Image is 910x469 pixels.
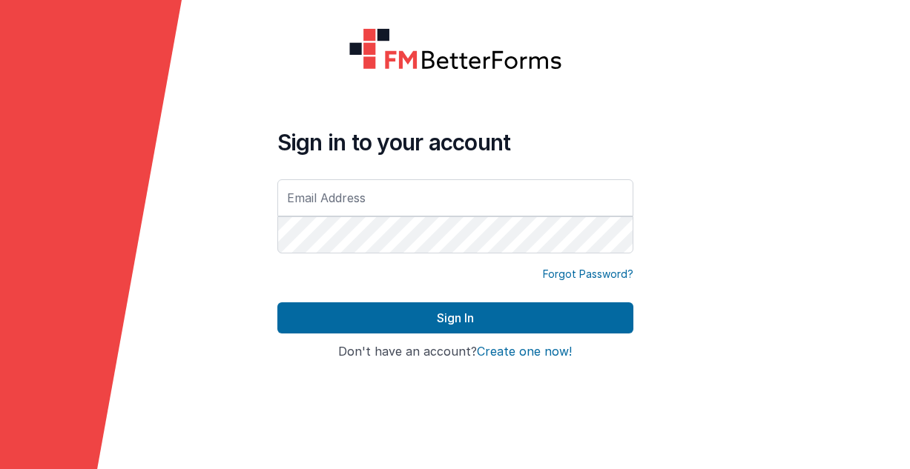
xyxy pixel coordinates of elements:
button: Create one now! [477,345,572,359]
h4: Sign in to your account [277,129,633,156]
h4: Don't have an account? [277,345,633,359]
input: Email Address [277,179,633,216]
a: Forgot Password? [543,267,633,282]
button: Sign In [277,302,633,333]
